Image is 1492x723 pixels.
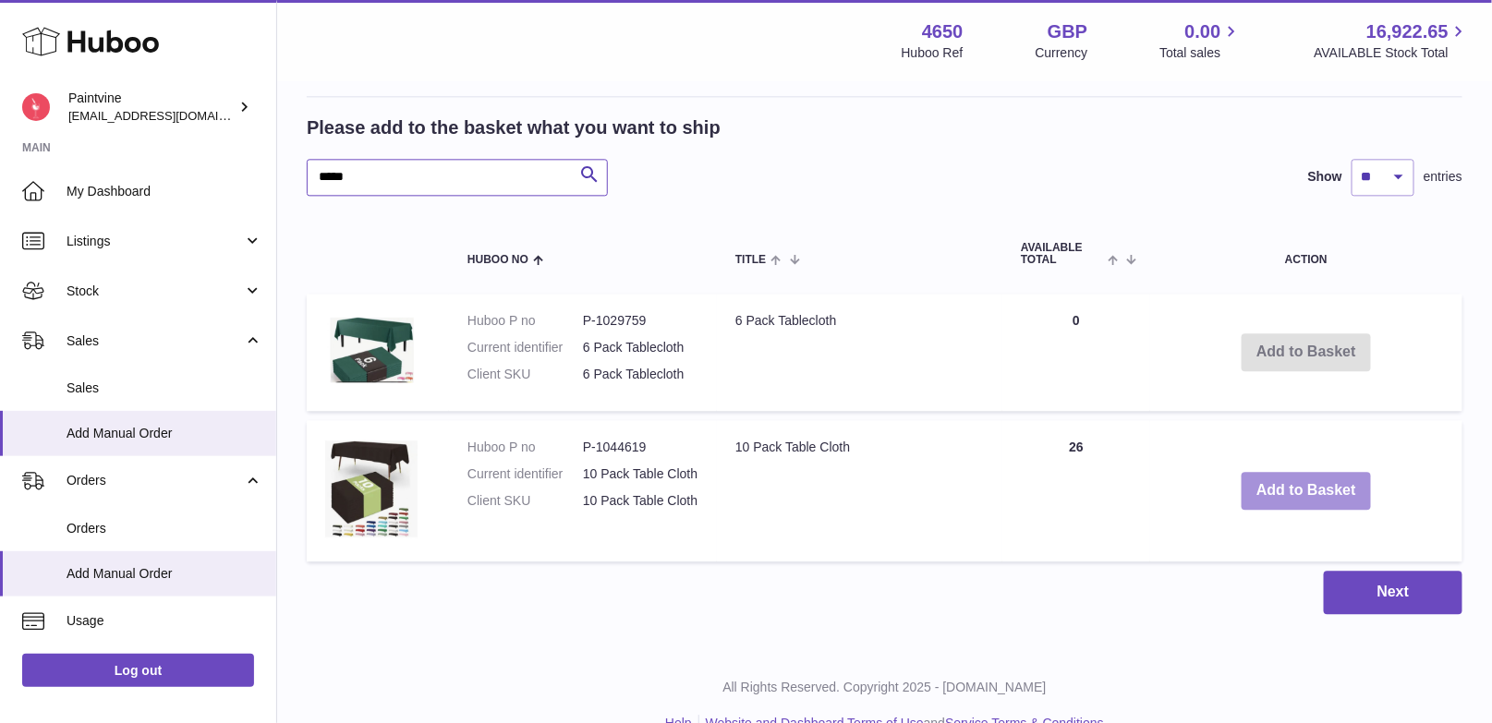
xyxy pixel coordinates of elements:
[467,465,583,483] dt: Current identifier
[583,439,698,456] dd: P-1044619
[67,283,243,300] span: Stock
[67,520,262,537] span: Orders
[67,332,243,350] span: Sales
[1314,19,1470,62] a: 16,922.65 AVAILABLE Stock Total
[67,380,262,397] span: Sales
[1036,44,1088,62] div: Currency
[1185,19,1221,44] span: 0.00
[22,654,254,687] a: Log out
[717,420,1002,561] td: 10 Pack Table Cloth
[467,339,583,356] dt: Current identifier
[1021,242,1103,266] span: AVAILABLE Total
[467,492,583,510] dt: Client SKU
[325,439,418,538] img: 10 Pack Table Cloth
[1002,420,1150,561] td: 26
[325,312,418,382] img: 6 Pack Tablecloth
[1048,19,1087,44] strong: GBP
[67,472,243,489] span: Orders
[467,254,528,266] span: Huboo no
[67,183,262,200] span: My Dashboard
[1159,44,1242,62] span: Total sales
[22,93,50,121] img: euan@paintvine.co.uk
[467,366,583,383] dt: Client SKU
[1314,44,1470,62] span: AVAILABLE Stock Total
[68,90,235,125] div: Paintvine
[583,339,698,356] dd: 6 Pack Tablecloth
[67,565,262,583] span: Add Manual Order
[467,439,583,456] dt: Huboo P no
[1424,168,1462,186] span: entries
[1150,223,1462,284] th: Action
[67,612,262,630] span: Usage
[307,115,721,140] h2: Please add to the basket what you want to ship
[67,425,262,442] span: Add Manual Order
[583,366,698,383] dd: 6 Pack Tablecloth
[735,254,766,266] span: Title
[583,465,698,483] dd: 10 Pack Table Cloth
[67,233,243,250] span: Listings
[717,294,1002,411] td: 6 Pack Tablecloth
[902,44,964,62] div: Huboo Ref
[467,312,583,330] dt: Huboo P no
[1002,294,1150,411] td: 0
[922,19,964,44] strong: 4650
[68,108,272,123] span: [EMAIL_ADDRESS][DOMAIN_NAME]
[1159,19,1242,62] a: 0.00 Total sales
[1308,168,1342,186] label: Show
[1366,19,1449,44] span: 16,922.65
[1242,472,1371,510] button: Add to Basket
[583,492,698,510] dd: 10 Pack Table Cloth
[1324,571,1462,614] button: Next
[583,312,698,330] dd: P-1029759
[292,679,1477,696] p: All Rights Reserved. Copyright 2025 - [DOMAIN_NAME]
